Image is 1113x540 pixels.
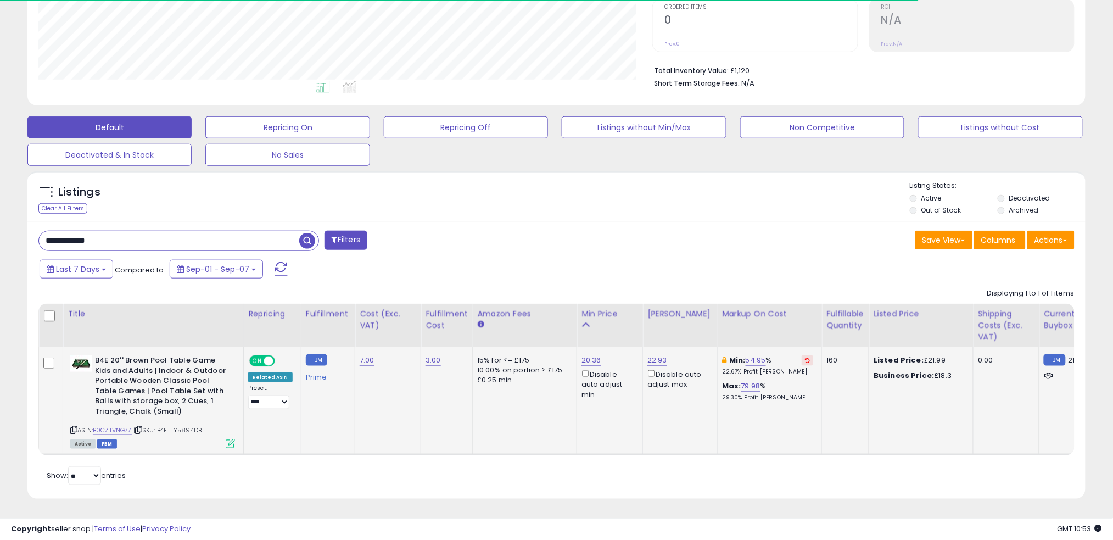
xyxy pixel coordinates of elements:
[722,394,813,402] p: 29.30% Profit [PERSON_NAME]
[581,368,634,400] div: Disable auto adjust min
[881,4,1074,10] span: ROI
[38,203,87,214] div: Clear All Filters
[186,264,249,275] span: Sep-01 - Sep-07
[647,355,667,366] a: 22.93
[11,524,191,535] div: seller snap | |
[921,193,942,203] label: Active
[1009,193,1050,203] label: Deactivated
[306,308,350,320] div: Fulfillment
[1058,524,1102,534] span: 2025-09-15 10:53 GMT
[170,260,263,279] button: Sep-01 - Sep-07
[306,354,327,366] small: FBM
[70,439,96,449] span: All listings currently available for purchase on Amazon
[477,355,568,365] div: 15% for <= £175
[58,185,100,200] h5: Listings
[1027,231,1075,249] button: Actions
[978,308,1034,343] div: Shipping Costs (Exc. VAT)
[722,368,813,376] p: 22.67% Profit [PERSON_NAME]
[718,304,822,347] th: The percentage added to the cost of goods (COGS) that forms the calculator for Min & Max prices.
[47,470,126,481] span: Show: entries
[654,66,729,75] b: Total Inventory Value:
[874,370,934,381] b: Business Price:
[40,260,113,279] button: Last 7 Days
[826,355,860,365] div: 160
[647,368,709,389] div: Disable auto adjust max
[1044,308,1100,331] div: Current Buybox Price
[94,524,141,534] a: Terms of Use
[826,308,864,331] div: Fulfillable Quantity
[581,308,638,320] div: Min Price
[874,308,969,320] div: Listed Price
[874,355,965,365] div: £21.99
[654,79,740,88] b: Short Term Storage Fees:
[477,375,568,385] div: £0.25 min
[664,4,857,10] span: Ordered Items
[1044,354,1065,366] small: FBM
[426,308,468,331] div: Fulfillment Cost
[306,369,346,382] div: Prime
[910,181,1086,191] p: Listing States:
[248,372,293,382] div: Related ASIN
[722,381,741,391] b: Max:
[664,41,680,47] small: Prev: 0
[974,231,1026,249] button: Columns
[741,78,754,88] span: N/A
[987,288,1075,299] div: Displaying 1 to 1 of 1 items
[477,308,572,320] div: Amazon Fees
[581,355,601,366] a: 20.36
[915,231,972,249] button: Save View
[11,524,51,534] strong: Copyright
[664,14,857,29] h2: 0
[68,308,239,320] div: Title
[647,308,713,320] div: [PERSON_NAME]
[205,144,370,166] button: No Sales
[981,235,1016,246] span: Columns
[70,355,92,372] img: 31P9iuMqNDL._SL40_.jpg
[874,355,924,365] b: Listed Price:
[722,355,813,376] div: %
[360,308,416,331] div: Cost (Exc. VAT)
[729,355,746,365] b: Min:
[325,231,367,250] button: Filters
[978,355,1031,365] div: 0.00
[722,381,813,402] div: %
[741,381,760,392] a: 79.98
[27,116,192,138] button: Default
[740,116,904,138] button: Non Competitive
[248,308,297,320] div: Repricing
[1069,355,1086,365] span: 21.99
[881,41,903,47] small: Prev: N/A
[874,371,965,381] div: £18.3
[477,320,484,330] small: Amazon Fees.
[248,385,293,409] div: Preset:
[722,308,817,320] div: Markup on Cost
[477,365,568,375] div: 10.00% on portion > £175
[93,426,132,435] a: B0CZTVNG77
[250,357,264,366] span: ON
[70,355,235,447] div: ASIN:
[142,524,191,534] a: Privacy Policy
[426,355,441,366] a: 3.00
[97,439,117,449] span: FBM
[95,355,228,419] b: B4E 20'' Brown Pool Table Game Kids and Adults | Indoor & Outdoor Portable Wooden Classic Pool Ta...
[654,63,1066,76] li: £1,120
[1009,205,1038,215] label: Archived
[921,205,961,215] label: Out of Stock
[881,14,1074,29] h2: N/A
[205,116,370,138] button: Repricing On
[360,355,374,366] a: 7.00
[562,116,726,138] button: Listings without Min/Max
[746,355,766,366] a: 54.95
[273,357,291,366] span: OFF
[133,426,202,435] span: | SKU: B4E-TY5894DB
[56,264,99,275] span: Last 7 Days
[27,144,192,166] button: Deactivated & In Stock
[918,116,1082,138] button: Listings without Cost
[115,265,165,275] span: Compared to:
[384,116,548,138] button: Repricing Off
